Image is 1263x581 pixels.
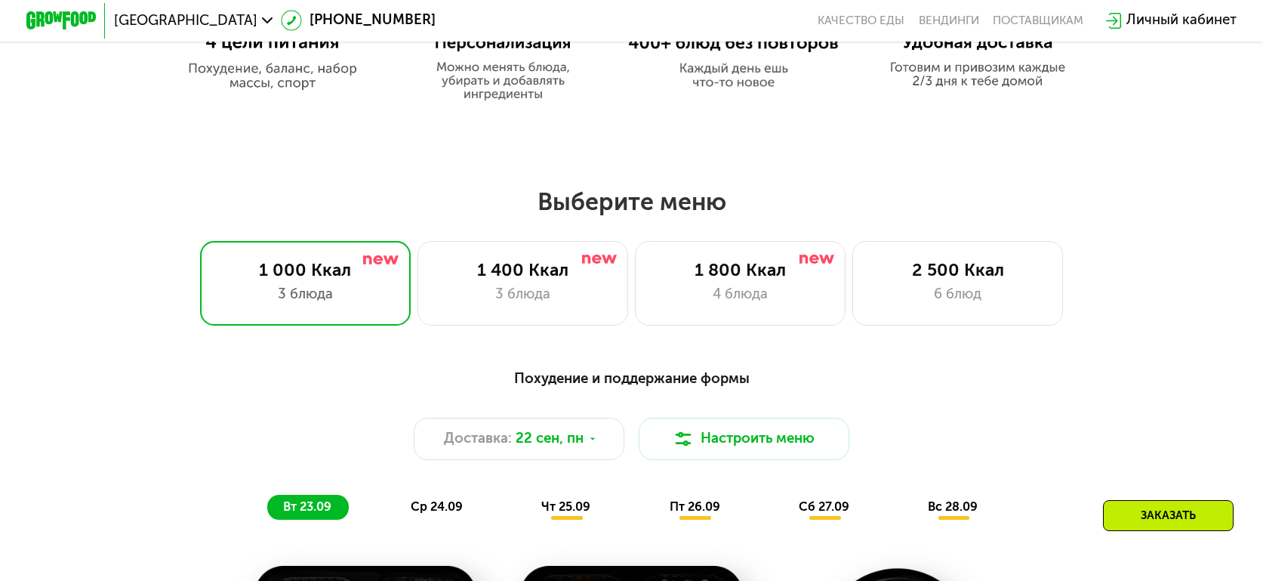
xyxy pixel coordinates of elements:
span: [GEOGRAPHIC_DATA] [114,14,257,28]
button: Настроить меню [639,418,849,460]
span: вс 28.09 [928,499,978,514]
div: 3 блюда [218,284,393,305]
a: [PHONE_NUMBER] [281,10,435,31]
a: Вендинги [919,14,979,28]
span: 22 сен, пн [516,428,584,450]
div: 2 500 Ккал [870,260,1044,281]
div: Похудение и поддержание формы [112,368,1151,390]
div: 4 блюда [653,284,827,305]
span: вт 23.09 [283,499,331,514]
a: Качество еды [818,14,904,28]
div: 1 000 Ккал [218,260,393,281]
div: 1 400 Ккал [436,260,609,281]
div: 1 800 Ккал [653,260,827,281]
div: 6 блюд [870,284,1044,305]
span: ср 24.09 [411,499,463,514]
h2: Выберите меню [56,187,1206,217]
div: Личный кабинет [1126,10,1237,31]
div: поставщикам [993,14,1083,28]
span: чт 25.09 [541,499,590,514]
div: 3 блюда [436,284,609,305]
div: Заказать [1103,500,1234,531]
span: Доставка: [444,428,512,450]
span: пт 26.09 [670,499,720,514]
span: сб 27.09 [799,499,849,514]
